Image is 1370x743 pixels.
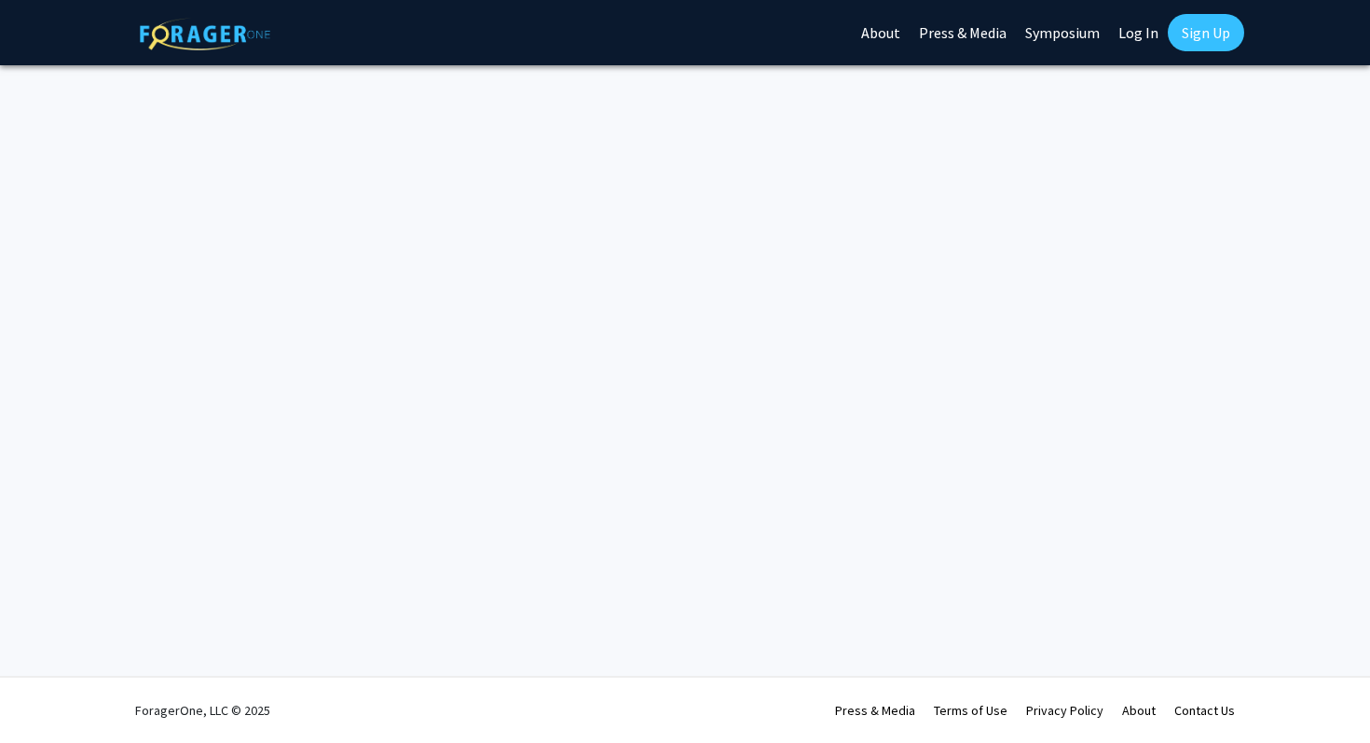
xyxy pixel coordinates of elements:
a: About [1122,702,1156,719]
div: ForagerOne, LLC © 2025 [135,678,270,743]
a: Sign Up [1168,14,1244,51]
a: Press & Media [835,702,915,719]
a: Contact Us [1174,702,1235,719]
a: Privacy Policy [1026,702,1103,719]
a: Terms of Use [934,702,1007,719]
img: ForagerOne Logo [140,18,270,50]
